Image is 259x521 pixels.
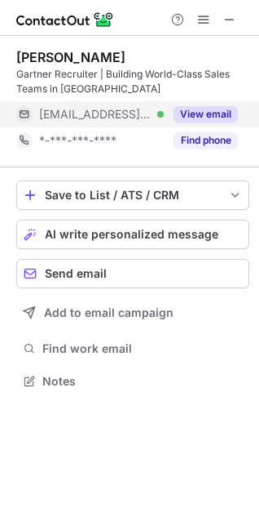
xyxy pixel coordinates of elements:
div: Gartner Recruiter | Building World-Class Sales Teams in [GEOGRAPHIC_DATA] [16,67,249,96]
span: Add to email campaign [44,306,173,319]
span: Notes [42,374,243,389]
button: Add to email campaign [16,298,249,327]
button: AI write personalized message [16,220,249,249]
button: save-profile-one-click [16,180,249,210]
span: Send email [45,267,107,280]
span: [EMAIL_ADDRESS][DOMAIN_NAME] [39,107,151,122]
div: [PERSON_NAME] [16,49,125,65]
button: Reveal Button [173,106,238,122]
button: Notes [16,370,249,393]
button: Find work email [16,337,249,360]
div: Save to List / ATS / CRM [45,189,221,202]
span: AI write personalized message [45,228,218,241]
img: ContactOut v5.3.10 [16,10,114,29]
button: Send email [16,259,249,288]
button: Reveal Button [173,132,238,149]
span: Find work email [42,341,243,356]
